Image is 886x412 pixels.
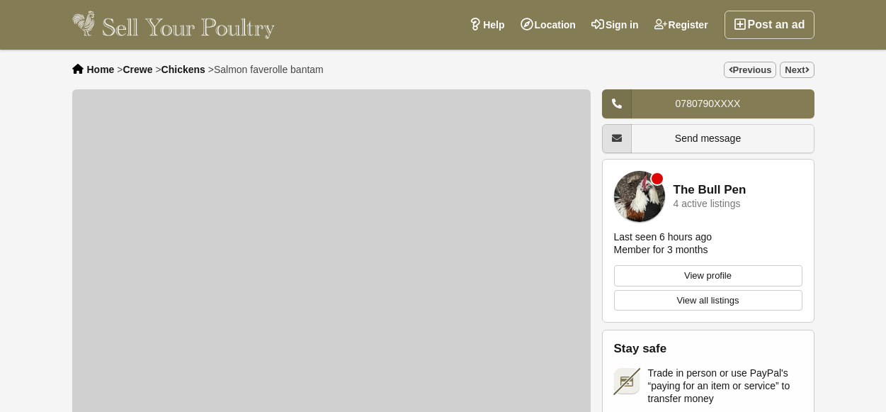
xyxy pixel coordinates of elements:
[614,342,802,356] h2: Stay safe
[614,265,802,286] a: View profile
[117,64,152,75] li: >
[584,11,647,39] a: Sign in
[87,64,115,75] a: Home
[208,64,324,75] li: >
[674,199,741,209] div: 4 active listings
[614,290,802,311] a: View all listings
[602,89,814,118] a: 0780790XXXX
[614,243,708,256] div: Member for 3 months
[674,184,746,197] a: The Bull Pen
[676,98,741,109] span: 0780790XXXX
[155,64,205,75] li: >
[675,133,741,144] span: Send message
[72,11,276,39] img: Sell Your Poultry
[780,62,814,78] a: Next
[614,230,712,243] div: Last seen 6 hours ago
[123,64,152,75] a: Crewe
[461,11,512,39] a: Help
[214,64,324,75] span: Salmon faverolle bantam
[652,173,663,184] div: Member is offline
[614,171,665,222] img: The Bull Pen
[602,124,814,153] a: Send message
[648,367,802,406] span: Trade in person or use PayPal's “paying for an item or service” to transfer money
[725,11,814,39] a: Post an ad
[724,62,777,78] a: Previous
[513,11,584,39] a: Location
[161,64,205,75] a: Chickens
[647,11,716,39] a: Register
